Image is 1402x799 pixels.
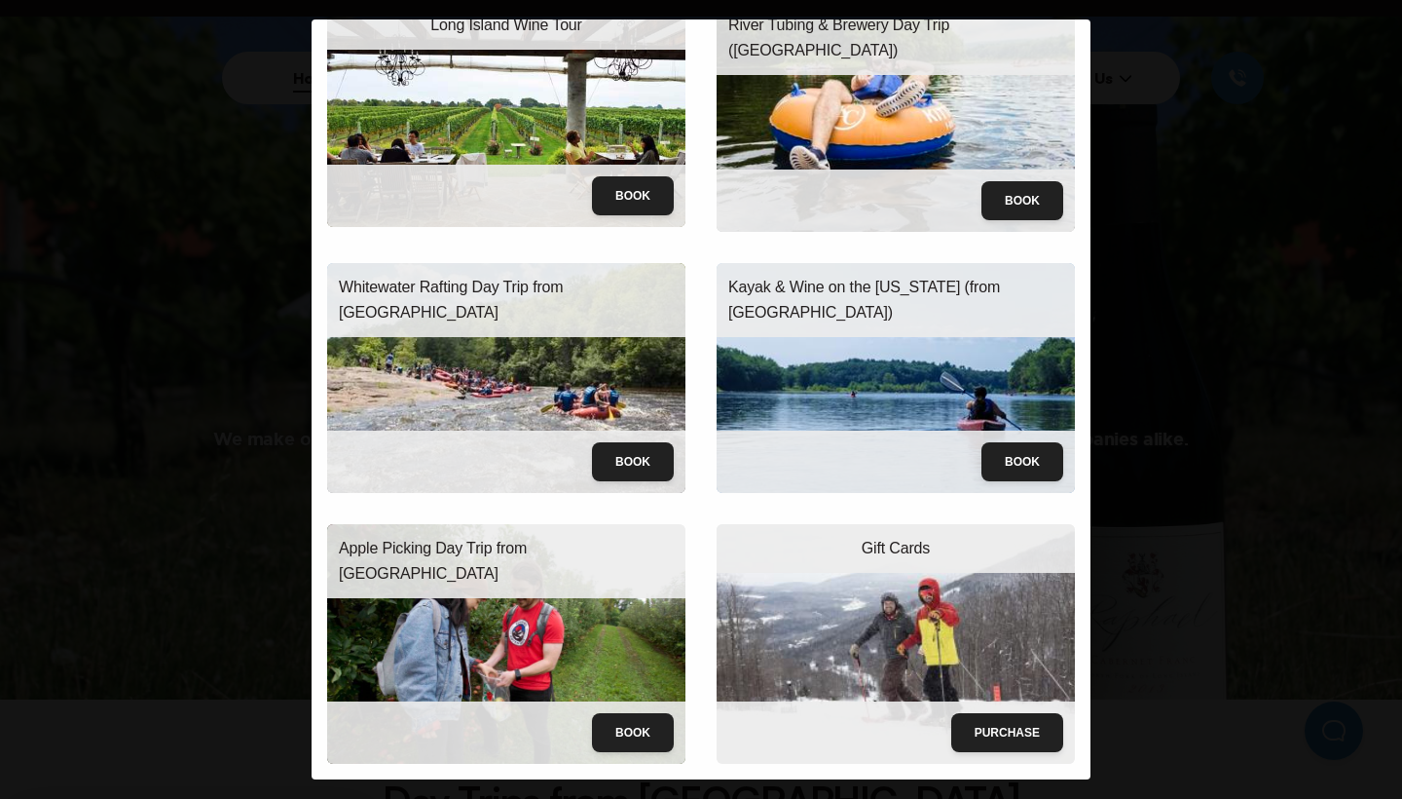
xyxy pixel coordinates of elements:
[717,1,1075,232] img: river-tubing.jpeg
[430,13,582,38] p: Long Island Wine Tour
[717,263,1075,494] img: kayak-wine.jpeg
[951,713,1063,752] button: Purchase
[592,176,674,215] button: Book
[327,1,685,227] img: wine-tour-trip.jpeg
[981,442,1063,481] button: Book
[339,536,674,587] p: Apple Picking Day Trip from [GEOGRAPHIC_DATA]
[592,442,674,481] button: Book
[862,536,930,561] p: Gift Cards
[327,263,685,494] img: whitewater-rafting.jpeg
[592,713,674,752] button: Book
[717,524,1075,763] img: giftcards.jpg
[728,275,1063,325] p: Kayak & Wine on the [US_STATE] (from [GEOGRAPHIC_DATA])
[327,524,685,763] img: apple_picking.jpeg
[339,275,674,325] p: Whitewater Rafting Day Trip from [GEOGRAPHIC_DATA]
[981,181,1063,220] button: Book
[728,13,1063,63] p: River Tubing & Brewery Day Trip ([GEOGRAPHIC_DATA])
